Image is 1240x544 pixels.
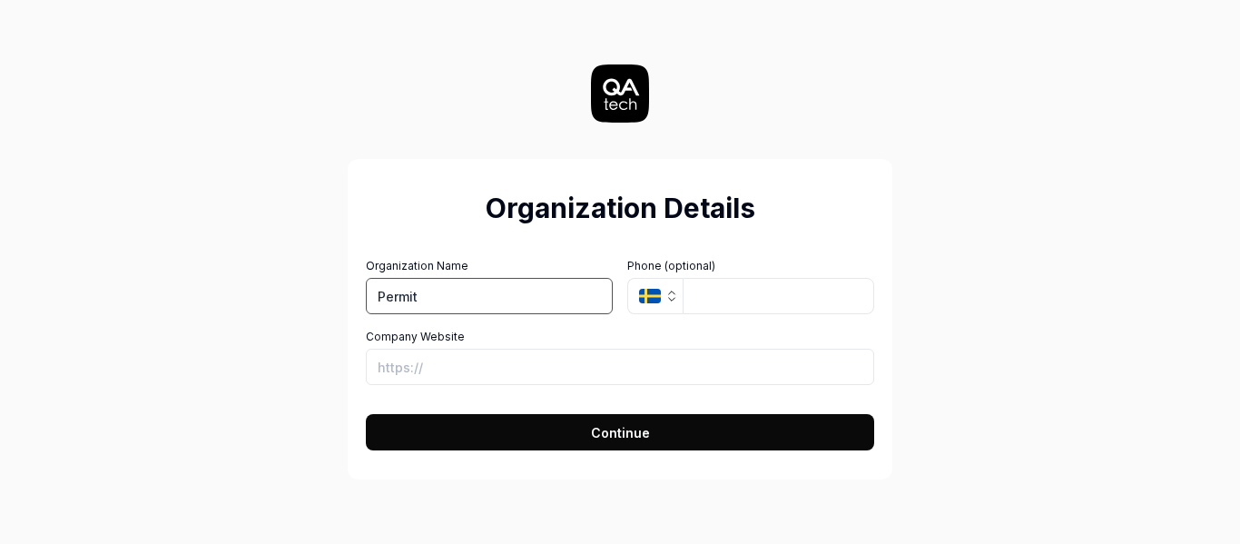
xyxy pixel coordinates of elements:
[366,258,613,274] label: Organization Name
[366,329,874,345] label: Company Website
[366,349,874,385] input: https://
[366,414,874,450] button: Continue
[366,188,874,229] h2: Organization Details
[627,258,874,274] label: Phone (optional)
[591,423,650,442] span: Continue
